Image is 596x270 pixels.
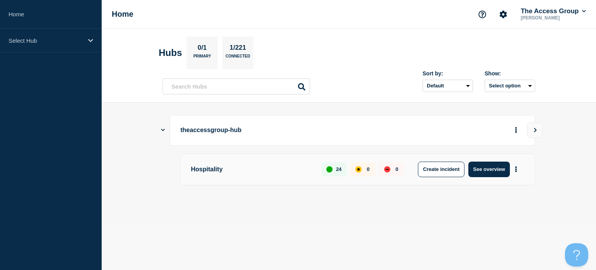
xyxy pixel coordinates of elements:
[9,37,83,44] p: Select Hub
[527,122,542,138] button: View
[395,166,398,172] p: 0
[180,123,395,138] p: theaccessgroup-hub
[355,166,362,172] div: affected
[565,243,588,267] iframe: Help Scout Beacon - Open
[112,10,133,19] h1: Home
[485,70,535,77] div: Show:
[485,80,535,92] button: Select option
[367,166,369,172] p: 0
[159,47,182,58] h2: Hubs
[519,7,587,15] button: The Access Group
[495,6,511,23] button: Account settings
[384,166,390,172] div: down
[326,166,333,172] div: up
[423,80,473,92] select: Sort by
[161,127,165,133] button: Show Connected Hubs
[511,162,521,176] button: More actions
[193,54,211,62] p: Primary
[163,78,310,94] input: Search Hubs
[418,162,464,177] button: Create incident
[336,166,341,172] p: 24
[511,123,521,138] button: More actions
[474,6,490,23] button: Support
[225,54,250,62] p: Connected
[227,44,249,54] p: 1/221
[468,162,509,177] button: See overview
[519,15,587,21] p: [PERSON_NAME]
[191,162,313,177] p: Hospitality
[423,70,473,77] div: Sort by:
[195,44,210,54] p: 0/1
